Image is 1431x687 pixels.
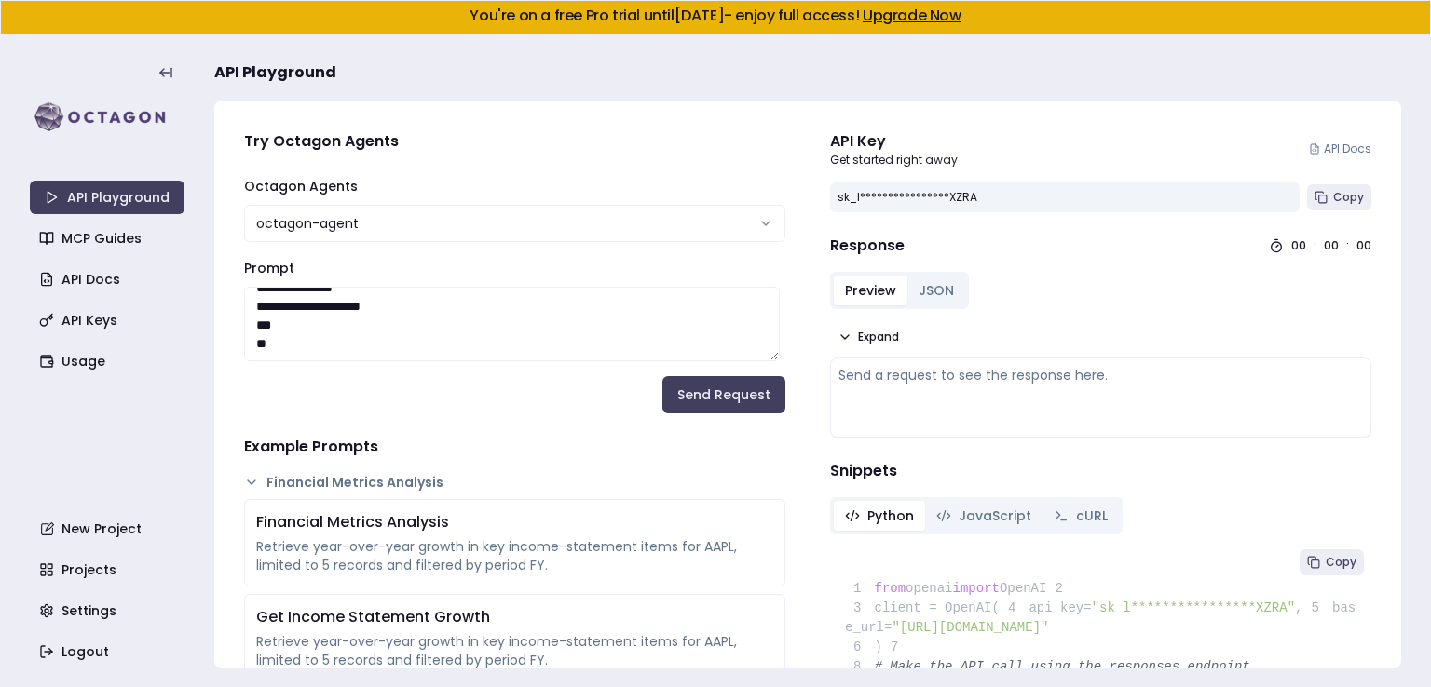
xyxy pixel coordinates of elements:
[953,581,1000,596] span: import
[32,512,186,546] a: New Project
[1302,599,1332,618] span: 5
[16,8,1415,23] h5: You're on a free Pro trial until [DATE] - enjoy full access!
[1291,238,1306,253] div: 00
[830,324,906,350] button: Expand
[830,130,958,153] div: API Key
[244,130,785,153] h4: Try Octagon Agents
[845,599,875,618] span: 3
[30,99,184,136] img: logo-rect-yK7x_WSZ.svg
[875,659,1250,674] span: # Make the API call using the responses endpoint
[867,506,914,525] span: Python
[1295,600,1302,615] span: ,
[863,5,961,26] a: Upgrade Now
[256,511,773,533] div: Financial Metrics Analysis
[845,579,875,599] span: 1
[1029,600,1091,615] span: api_key=
[1346,238,1349,253] div: :
[1307,184,1371,210] button: Copy
[32,635,186,668] a: Logout
[845,640,882,654] span: )
[892,620,1048,635] span: "[URL][DOMAIN_NAME]"
[256,537,773,574] div: Retrieve year-over-year growth in key income-statement items for AAPL, limited to 5 records and f...
[244,177,358,195] label: Octagon Agents
[830,153,958,168] p: Get started right away
[845,600,1000,615] span: client = OpenAI(
[1300,549,1364,575] button: Copy
[244,259,294,277] label: Prompt
[1046,579,1076,599] span: 2
[858,330,899,344] span: Expand
[906,581,952,596] span: openai
[32,303,186,337] a: API Keys
[959,506,1031,525] span: JavaScript
[830,235,905,257] h4: Response
[256,632,773,669] div: Retrieve year-over-year growth in key income-statement items for AAPL, limited to 5 records and f...
[830,460,1371,482] h4: Snippets
[256,606,773,628] div: Get Income Statement Growth
[1333,190,1364,205] span: Copy
[907,276,965,305] button: JSON
[875,581,906,596] span: from
[845,657,875,677] span: 8
[834,276,907,305] button: Preview
[244,473,785,492] button: Financial Metrics Analysis
[1000,599,1029,618] span: 4
[32,553,186,586] a: Projects
[32,344,186,378] a: Usage
[845,638,875,657] span: 6
[1314,238,1316,253] div: :
[32,263,186,296] a: API Docs
[838,366,1363,384] div: Send a request to see the response here.
[30,181,184,214] a: API Playground
[1326,555,1356,570] span: Copy
[662,376,785,413] button: Send Request
[244,436,785,458] h4: Example Prompts
[1309,141,1371,156] a: API Docs
[882,638,912,657] span: 7
[1324,238,1339,253] div: 00
[32,222,186,255] a: MCP Guides
[1356,238,1371,253] div: 00
[1000,581,1046,596] span: OpenAI
[1076,506,1108,525] span: cURL
[32,594,186,627] a: Settings
[214,61,336,84] span: API Playground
